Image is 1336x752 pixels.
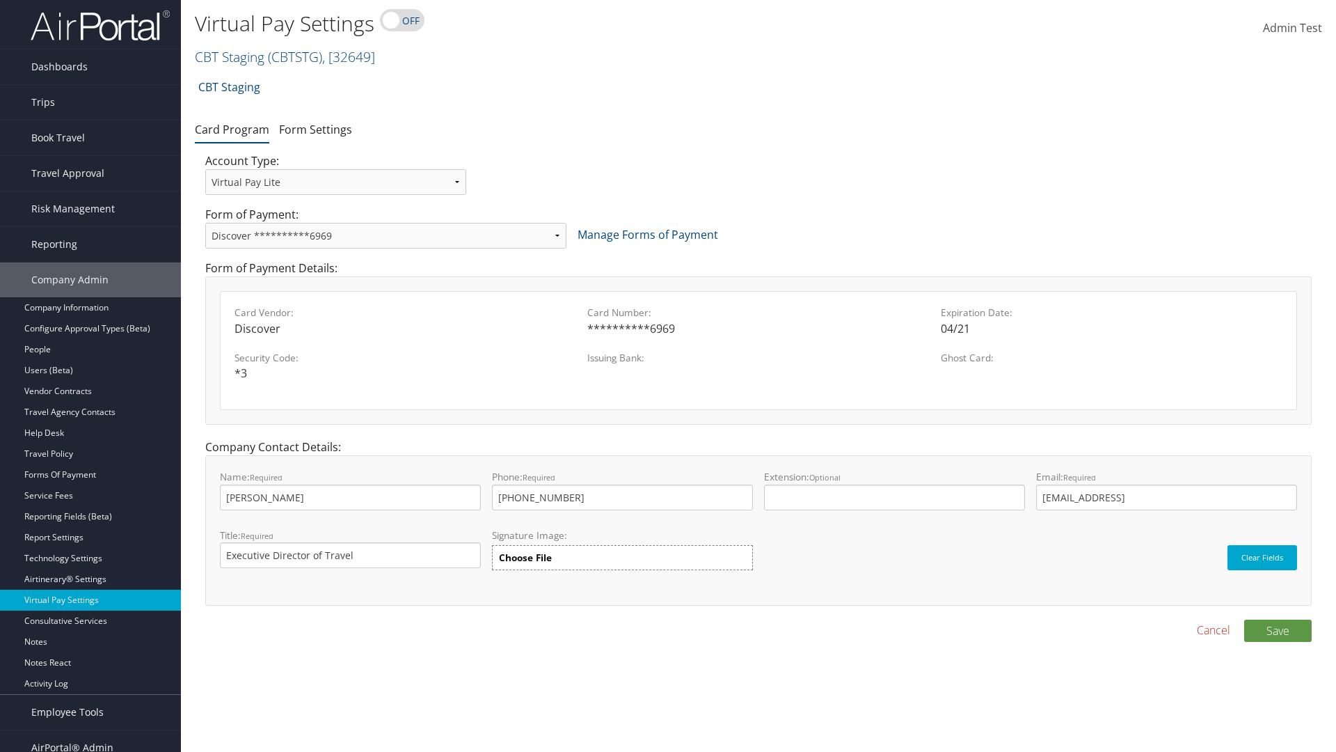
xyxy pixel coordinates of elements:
label: Phone: [492,470,753,510]
span: Travel Approval [31,156,104,191]
small: Required [523,472,555,483]
label: Extension: [764,470,1025,510]
label: Card Vendor: [234,306,576,320]
span: Admin Test [1263,20,1322,36]
a: Card Program [195,122,269,137]
label: Email: [1036,470,1297,510]
div: Company Contact Details: [195,439,1322,619]
h1: Virtual Pay Settings [195,9,946,38]
label: Signature Image: [492,528,753,545]
label: Name: [220,470,481,510]
span: Risk Management [31,191,115,226]
label: Security Code: [234,351,576,365]
label: Issuing Bank: [587,351,929,365]
input: Title:Required [220,542,481,568]
small: Required [1063,472,1096,483]
input: Phone:Required [492,485,753,510]
input: Email:Required [1036,485,1297,510]
small: Required [250,472,283,483]
div: 04/21 [941,320,1282,337]
a: Admin Test [1263,7,1322,50]
input: Name:Required [220,485,481,510]
a: CBT Staging [198,73,260,101]
label: Choose File [492,545,753,570]
label: Title: [220,528,481,568]
span: , [ 32649 ] [322,47,375,66]
a: Form Settings [279,122,352,137]
small: Optional [809,472,841,483]
div: Form of Payment Details: [195,260,1322,439]
span: Trips [31,85,55,120]
span: Employee Tools [31,695,104,730]
button: Clear Fields [1227,545,1297,570]
a: Cancel [1197,622,1230,639]
div: Account Type: [195,152,477,206]
span: ( CBTSTG ) [268,47,322,66]
label: Expiration Date: [941,306,1282,320]
span: Reporting [31,227,77,262]
div: Discover [234,320,576,337]
span: Dashboards [31,49,88,84]
small: Required [241,531,273,541]
button: Save [1244,620,1312,642]
input: Extension:Optional [764,485,1025,510]
label: Card Number: [587,306,929,320]
a: Manage Forms of Payment [578,227,718,242]
div: Form of Payment: [195,206,1322,260]
label: Ghost Card: [941,351,1282,365]
span: Company Admin [31,263,109,297]
a: CBT Staging [195,47,375,66]
span: Book Travel [31,120,85,155]
img: airportal-logo.png [31,9,170,42]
